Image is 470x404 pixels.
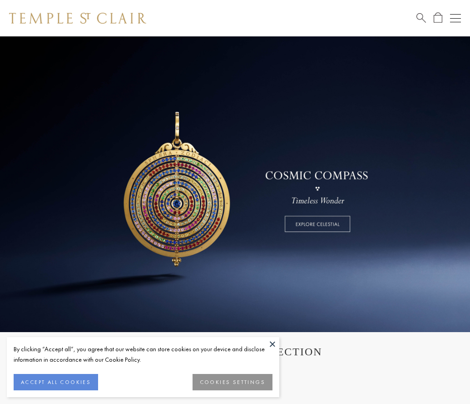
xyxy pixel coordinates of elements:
div: By clicking “Accept all”, you agree that our website can store cookies on your device and disclos... [14,344,272,365]
button: Open navigation [450,13,461,24]
a: Open Shopping Bag [434,12,442,24]
a: Search [416,12,426,24]
button: COOKIES SETTINGS [193,374,272,390]
button: ACCEPT ALL COOKIES [14,374,98,390]
img: Temple St. Clair [9,13,146,24]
